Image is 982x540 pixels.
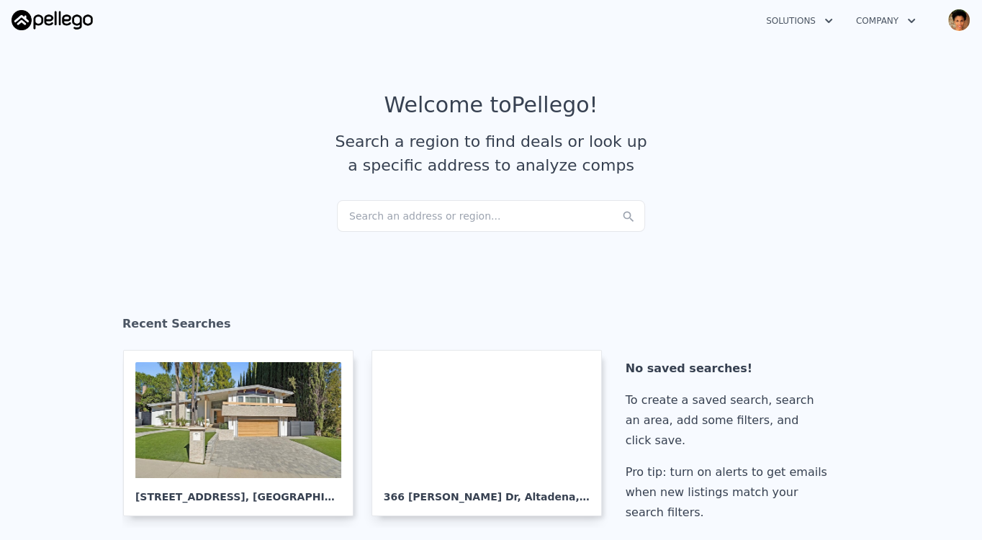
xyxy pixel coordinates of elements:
[947,9,970,32] img: avatar
[626,462,833,523] div: Pro tip: turn on alerts to get emails when new listings match your search filters.
[371,350,613,516] a: 366 [PERSON_NAME] Dr, Altadena,CA 91001
[384,478,590,504] div: 366 [PERSON_NAME] Dr , Altadena
[337,200,645,232] div: Search an address or region...
[123,350,365,516] a: [STREET_ADDRESS], [GEOGRAPHIC_DATA]
[626,390,833,451] div: To create a saved search, search an area, add some filters, and click save.
[135,478,341,504] div: [STREET_ADDRESS] , [GEOGRAPHIC_DATA]
[575,491,633,503] span: , CA 91001
[330,130,652,177] div: Search a region to find deals or look up a specific address to analyze comps
[626,359,833,379] div: No saved searches!
[12,10,93,30] img: Pellego
[844,8,927,34] button: Company
[122,304,860,350] div: Recent Searches
[754,8,844,34] button: Solutions
[384,92,598,118] div: Welcome to Pellego !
